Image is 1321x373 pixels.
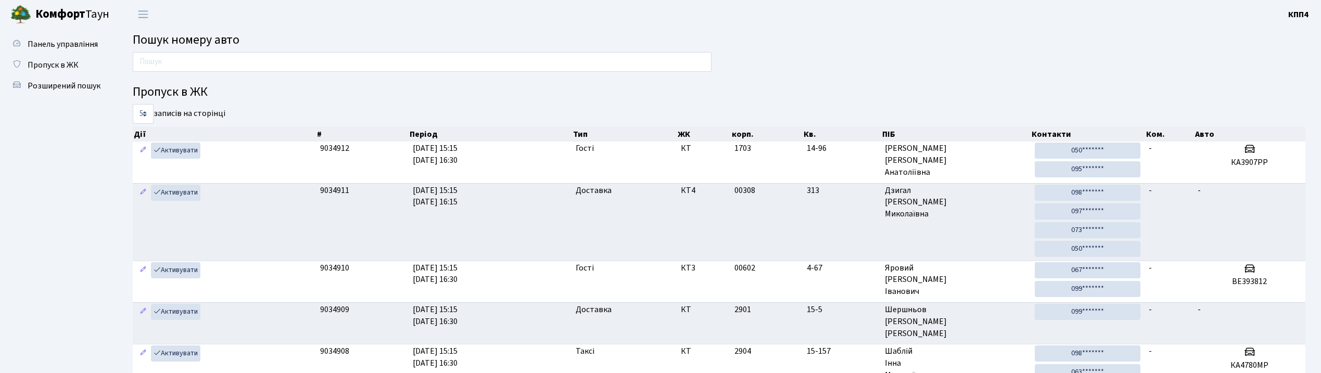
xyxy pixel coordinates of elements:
[413,304,458,327] span: [DATE] 15:15 [DATE] 16:30
[681,345,727,357] span: КТ
[137,345,149,362] a: Редагувати
[320,304,349,315] span: 9034909
[1145,127,1194,142] th: Ком.
[130,6,156,23] button: Переключити навігацію
[5,55,109,75] a: Пропуск в ЖК
[133,85,1305,100] h4: Пропуск в ЖК
[576,143,594,155] span: Гості
[885,304,1026,340] span: Шершньов [PERSON_NAME] [PERSON_NAME]
[28,59,79,71] span: Пропуск в ЖК
[320,143,349,154] span: 9034912
[5,75,109,96] a: Розширений пошук
[316,127,409,142] th: #
[151,143,200,159] a: Активувати
[1288,8,1309,21] a: КПП4
[681,262,727,274] span: КТ3
[681,304,727,316] span: КТ
[151,345,200,362] a: Активувати
[576,304,612,316] span: Доставка
[151,304,200,320] a: Активувати
[151,185,200,201] a: Активувати
[681,143,727,155] span: КТ
[413,262,458,286] span: [DATE] 15:15 [DATE] 16:30
[576,345,594,357] span: Таксі
[1149,345,1152,357] span: -
[320,345,349,357] span: 9034908
[734,262,755,274] span: 00602
[1031,127,1145,142] th: Контакти
[734,185,755,196] span: 00308
[881,127,1031,142] th: ПІБ
[1149,262,1152,274] span: -
[576,262,594,274] span: Гості
[137,262,149,278] a: Редагувати
[677,127,731,142] th: ЖК
[137,143,149,159] a: Редагувати
[133,104,154,124] select: записів на сторінці
[807,262,877,274] span: 4-67
[1288,9,1309,20] b: КПП4
[133,31,239,49] span: Пошук номеру авто
[734,345,751,357] span: 2904
[137,304,149,320] a: Редагувати
[413,185,458,208] span: [DATE] 15:15 [DATE] 16:15
[35,6,85,22] b: Комфорт
[133,127,316,142] th: Дії
[572,127,677,142] th: Тип
[35,6,109,23] span: Таун
[731,127,803,142] th: корп.
[320,185,349,196] span: 9034911
[10,4,31,25] img: logo.png
[151,262,200,278] a: Активувати
[413,345,458,369] span: [DATE] 15:15 [DATE] 16:30
[1198,158,1301,168] h5: КА3907РР
[1198,304,1201,315] span: -
[1198,277,1301,287] h5: BE393812
[1194,127,1306,142] th: Авто
[320,262,349,274] span: 9034910
[576,185,612,197] span: Доставка
[807,185,877,197] span: 313
[734,143,751,154] span: 1703
[807,143,877,155] span: 14-96
[807,304,877,316] span: 15-5
[885,262,1026,298] span: Яровий [PERSON_NAME] Іванович
[681,185,727,197] span: КТ4
[1149,304,1152,315] span: -
[1198,361,1301,370] h5: КА4780МР
[885,143,1026,178] span: [PERSON_NAME] [PERSON_NAME] Анатоліївна
[413,143,458,166] span: [DATE] 15:15 [DATE] 16:30
[1149,185,1152,196] span: -
[28,38,98,50] span: Панель управління
[409,127,572,142] th: Період
[5,34,109,55] a: Панель управління
[28,80,100,92] span: Розширений пошук
[137,185,149,201] a: Редагувати
[807,345,877,357] span: 15-157
[803,127,881,142] th: Кв.
[1149,143,1152,154] span: -
[133,104,225,124] label: записів на сторінці
[885,185,1026,221] span: Дзигал [PERSON_NAME] Миколаївна
[1198,185,1201,196] span: -
[734,304,751,315] span: 2901
[133,52,712,72] input: Пошук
